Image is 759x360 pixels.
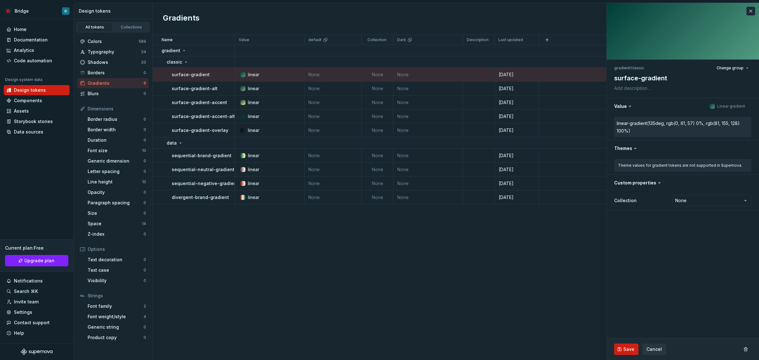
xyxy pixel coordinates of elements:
[14,26,27,33] div: Home
[393,109,463,123] td: None
[142,179,146,184] div: 10
[88,324,144,330] div: Generic string
[614,344,639,355] button: Save
[495,166,538,173] div: [DATE]
[88,38,139,45] div: Colors
[77,89,149,99] a: Blurs0
[617,128,630,134] div: 100%)
[367,37,386,42] p: Collection
[362,190,393,204] td: None
[85,301,149,311] a: Font family2
[65,9,67,14] div: D
[248,99,259,106] div: linear
[85,187,149,197] a: Opacity0
[163,13,200,24] h2: Gradients
[4,56,70,66] a: Code automation
[305,123,362,137] td: None
[88,137,144,143] div: Duration
[172,99,227,106] p: surface-gradient-accent
[4,307,70,317] a: Settings
[4,106,70,116] a: Assets
[85,255,149,265] a: Text decoration0
[14,288,38,295] div: Search ⌘K
[4,276,70,286] button: Notifications
[4,35,70,45] a: Documentation
[362,82,393,96] td: None
[642,344,666,355] button: Cancel
[397,37,406,42] p: Dark
[88,246,146,252] div: Options
[14,37,48,43] div: Documentation
[305,149,362,163] td: None
[362,109,393,123] td: None
[88,257,144,263] div: Text decoration
[4,116,70,127] a: Storybook stories
[172,113,235,120] p: surface-gradient-accent-alt
[77,78,149,88] a: Gradients9
[162,37,173,42] p: Name
[467,37,489,42] p: Description
[393,82,463,96] td: None
[167,59,182,65] p: classic
[172,71,210,78] p: surface-gradient
[248,71,259,78] div: linear
[172,166,234,173] p: sequential-neutral-gradient
[666,120,695,127] div: rgb(0, 61, 57)
[362,149,393,163] td: None
[144,335,146,340] div: 0
[617,120,665,127] div: linear-gradient(135deg,
[14,278,43,284] div: Notifications
[305,190,362,204] td: None
[4,7,12,15] img: 3f850d6b-8361-4b34-8a82-b945b4d8a89b.png
[14,87,46,93] div: Design tokens
[142,221,146,226] div: 14
[85,198,149,208] a: Paragraph spacing0
[4,96,70,106] a: Components
[141,49,146,54] div: 24
[144,325,146,330] div: 0
[88,158,144,164] div: Generic dimension
[14,97,42,104] div: Components
[646,346,662,352] span: Cancel
[85,135,149,145] a: Duration0
[144,200,146,205] div: 0
[618,163,742,168] span: Theme values for gradient tokens are not supported in Supernova.
[85,166,149,177] a: Letter spacing0
[88,168,144,175] div: Letter spacing
[248,113,259,120] div: linear
[144,91,146,96] div: 0
[4,318,70,328] button: Contact support
[85,219,149,229] a: Space14
[305,177,362,190] td: None
[172,180,238,187] p: sequential-negative-gradient
[706,120,740,127] div: rgb(81, 155, 128)
[144,211,146,216] div: 0
[248,152,259,159] div: linear
[88,313,144,320] div: Font weight/style
[362,163,393,177] td: None
[308,37,322,42] p: default
[88,49,141,55] div: Typography
[4,85,70,95] a: Design tokens
[144,314,146,319] div: 4
[14,58,52,64] div: Code automation
[88,210,144,216] div: Size
[85,177,149,187] a: Line height10
[172,127,228,133] p: surface-gradient-overlay
[144,257,146,262] div: 0
[393,68,463,82] td: None
[248,166,259,173] div: linear
[77,36,149,47] a: Colors589
[714,64,751,72] button: Change group
[88,220,142,227] div: Space
[498,37,523,42] p: Last updated
[362,123,393,137] td: None
[88,231,144,237] div: Z-index
[85,146,149,156] a: Font size10
[239,37,249,42] p: Value
[5,77,42,82] div: Design system data
[88,189,144,196] div: Opacity
[5,255,68,266] a: Upgrade plan
[79,8,150,14] div: Design tokens
[717,65,744,71] span: Change group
